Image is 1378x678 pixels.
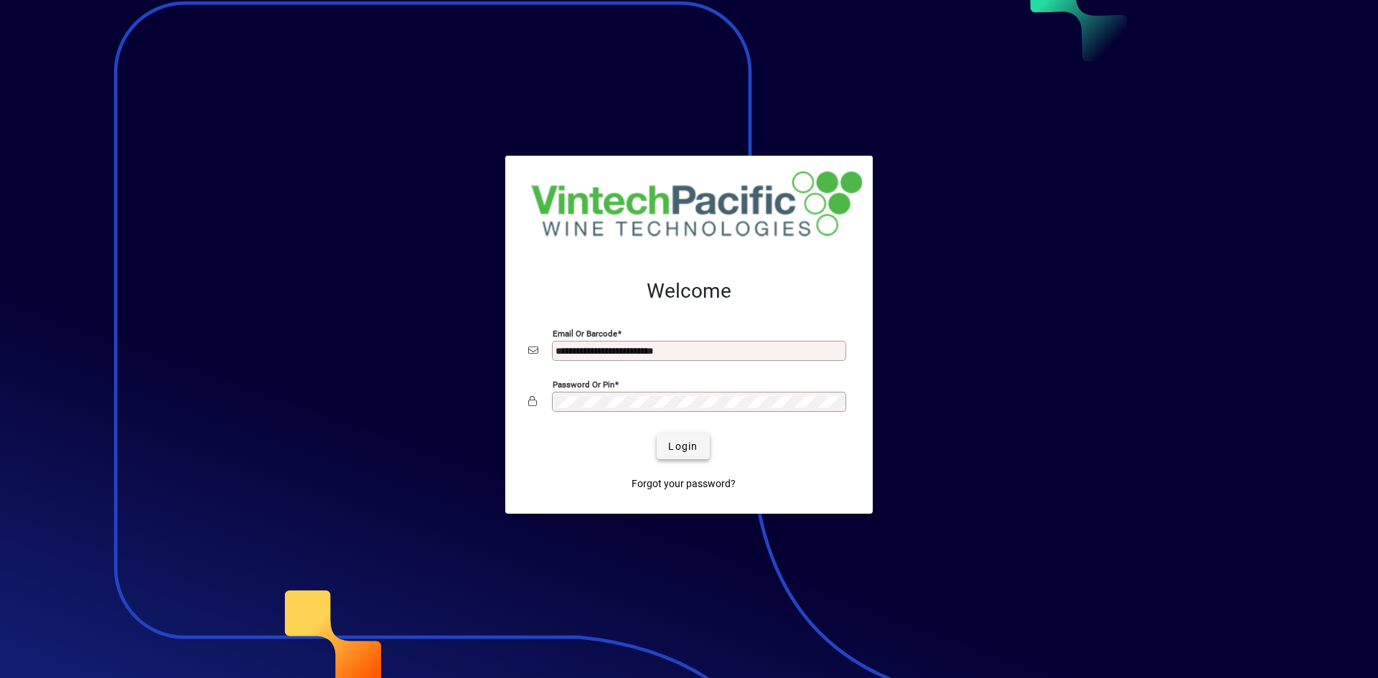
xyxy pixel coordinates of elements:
[668,439,698,454] span: Login
[632,476,736,491] span: Forgot your password?
[553,329,617,339] mat-label: Email or Barcode
[528,279,850,303] h2: Welcome
[657,433,709,459] button: Login
[626,471,741,496] a: Forgot your password?
[553,380,614,390] mat-label: Password or Pin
